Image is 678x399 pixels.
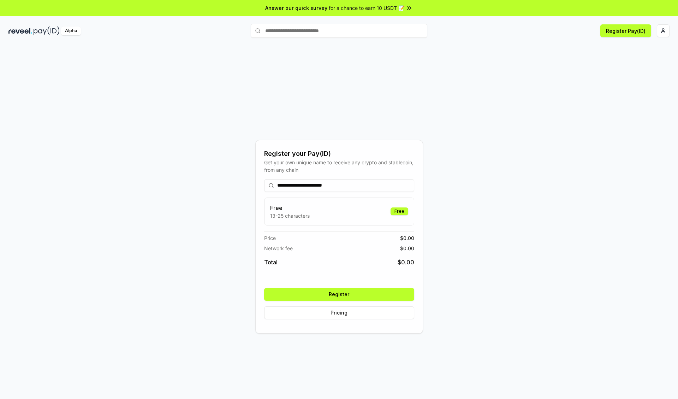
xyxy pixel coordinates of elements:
[264,159,414,174] div: Get your own unique name to receive any crypto and stablecoin, from any chain
[270,204,310,212] h3: Free
[34,27,60,35] img: pay_id
[8,27,32,35] img: reveel_dark
[264,306,414,319] button: Pricing
[270,212,310,219] p: 13-25 characters
[264,234,276,242] span: Price
[600,24,651,37] button: Register Pay(ID)
[265,4,327,12] span: Answer our quick survey
[264,149,414,159] div: Register your Pay(ID)
[264,288,414,301] button: Register
[264,245,293,252] span: Network fee
[61,27,81,35] div: Alpha
[391,207,408,215] div: Free
[264,258,278,266] span: Total
[400,245,414,252] span: $ 0.00
[398,258,414,266] span: $ 0.00
[329,4,404,12] span: for a chance to earn 10 USDT 📝
[400,234,414,242] span: $ 0.00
